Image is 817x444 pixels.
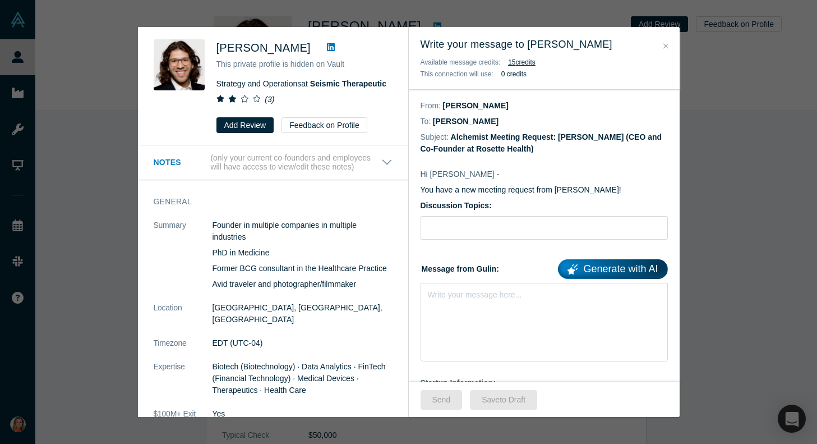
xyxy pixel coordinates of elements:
button: 15credits [508,57,536,68]
b: 0 credits [501,70,527,78]
dd: Yes [213,408,393,420]
dd: Alchemist Meeting Request: [PERSON_NAME] (CEO and Co-Founder at Rosette Health) [421,132,662,153]
span: Available message credits: [421,58,501,66]
label: Discussion Topics: [421,200,668,212]
dt: Expertise [154,361,213,408]
button: Close [660,40,672,53]
p: Founder in multiple companies in multiple industries [213,219,393,243]
p: This private profile is hidden on Vault [216,58,393,70]
a: Seismic Therapeutic [310,79,386,88]
p: Avid traveler and photographer/filmmaker [213,278,393,290]
dt: Timezone [154,337,213,361]
p: Hi [PERSON_NAME] - [421,168,668,180]
a: Generate with AI [558,259,667,279]
button: Saveto Draft [470,390,537,410]
div: rdw-editor [428,287,661,299]
p: PhD in Medicine [213,247,393,259]
div: rdw-wrapper [421,283,668,361]
span: Strategy and Operations at [216,79,387,88]
p: Former BCG consultant in the Healthcare Practice [213,263,393,274]
dd: [GEOGRAPHIC_DATA], [GEOGRAPHIC_DATA], [GEOGRAPHIC_DATA] [213,302,393,326]
i: ( 3 ) [265,95,274,104]
p: You have a new meeting request from [PERSON_NAME]! [421,184,668,196]
h3: General [154,196,377,208]
h3: Notes [154,157,209,168]
span: [PERSON_NAME] [216,42,311,54]
dt: From: [421,100,441,112]
span: Biotech (Biotechnology) · Data Analytics · FinTech (Financial Technology) · Medical Devices · The... [213,362,386,395]
button: Feedback on Profile [281,117,367,133]
dd: EDT (UTC-04) [213,337,393,349]
dd: [PERSON_NAME] [443,101,509,110]
dt: Location [154,302,213,337]
button: Add Review [216,117,274,133]
dt: Subject: [421,131,449,143]
button: Notes (only your current co-founders and employees will have access to view/edit these notes) [154,153,393,172]
img: William Marks's Profile Image [154,39,205,90]
h3: Write your message to [PERSON_NAME] [421,37,668,52]
dt: Summary [154,219,213,302]
span: This connection will use: [421,70,493,78]
dt: $100M+ Exit [154,408,213,432]
p: (only your current co-founders and employees will have access to view/edit these notes) [210,153,381,172]
label: Message from Gulin: [421,255,668,279]
button: Send [421,390,463,410]
dd: [PERSON_NAME] [433,117,498,126]
dt: To: [421,116,431,127]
